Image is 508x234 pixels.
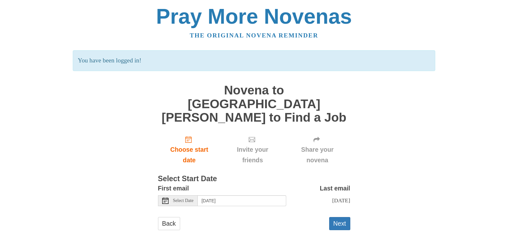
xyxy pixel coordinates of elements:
p: You have been logged in! [73,50,435,71]
a: Choose start date [158,131,221,169]
div: Click "Next" to confirm your start date first. [285,131,350,169]
label: First email [158,183,189,194]
h1: Novena to [GEOGRAPHIC_DATA][PERSON_NAME] to Find a Job [158,84,350,125]
span: Select Date [173,198,194,203]
div: Click "Next" to confirm your start date first. [221,131,284,169]
span: Invite your friends [227,144,278,165]
span: [DATE] [332,197,350,204]
a: Pray More Novenas [156,4,352,28]
h3: Select Start Date [158,175,350,183]
span: Share your novena [291,144,344,165]
a: Back [158,217,180,230]
label: Last email [320,183,350,194]
a: The original novena reminder [190,32,318,39]
span: Choose start date [164,144,214,165]
button: Next [329,217,350,230]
